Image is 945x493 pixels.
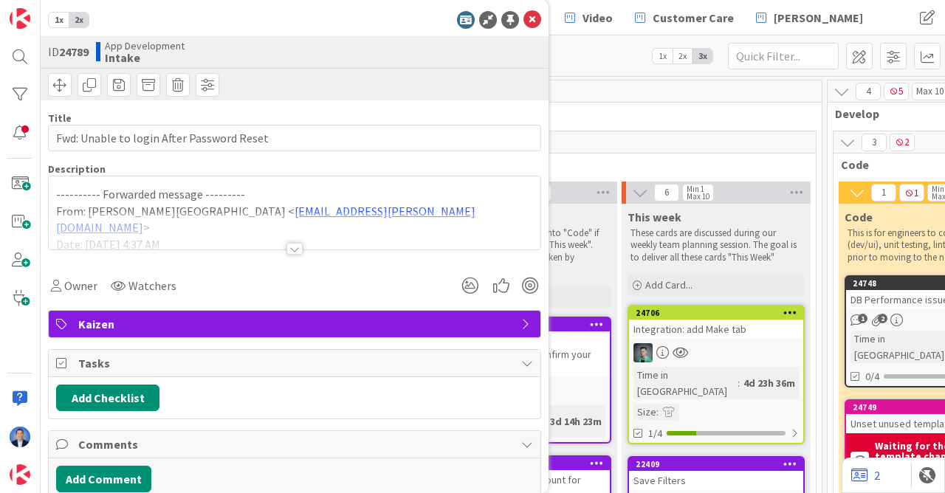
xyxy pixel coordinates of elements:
span: 2x [673,49,693,63]
a: Customer Care [626,4,743,31]
div: 4d 23h 36m [740,375,799,391]
span: ID [48,43,89,61]
span: Owner [64,277,97,294]
span: App Development [105,40,185,52]
label: Title [48,111,72,125]
div: 24706 [636,308,803,318]
div: Save Filters [629,471,803,490]
span: 2x [69,13,89,27]
span: 3x [693,49,712,63]
span: Customer Care [653,9,734,27]
span: This week [628,210,681,224]
p: ---------- Forwarded message --------- [56,186,533,203]
b: Intake [105,52,185,63]
button: Add Comment [56,466,151,492]
span: 1/4 [648,426,662,441]
span: 0/4 [865,369,879,385]
div: 22409Save Filters [629,458,803,490]
button: Add Checklist [56,385,159,411]
img: DP [10,427,30,447]
span: Video [583,9,613,27]
div: Min 1 [687,185,704,193]
span: 2 [890,134,915,151]
img: avatar [10,464,30,485]
span: 4 [856,83,881,100]
span: 1 [899,184,924,201]
div: Time in [GEOGRAPHIC_DATA] [633,367,738,399]
input: type card name here... [48,125,541,151]
span: Weekly Planning [430,157,797,172]
span: 1x [653,49,673,63]
span: : [656,404,659,420]
span: 1x [49,13,69,27]
span: 3 [862,134,887,151]
span: Description [48,162,106,176]
b: 24789 [59,44,89,59]
a: [PERSON_NAME] [747,4,872,31]
span: Code [845,210,873,224]
div: 3d 14h 23m [546,413,605,430]
span: Watchers [128,277,176,294]
div: Max 10 [916,88,944,95]
img: Visit kanbanzone.com [10,8,30,29]
span: [PERSON_NAME] [774,9,863,27]
a: Video [556,4,622,31]
span: 2 [878,314,887,323]
div: 22409 [636,459,803,469]
img: VP [633,343,653,362]
span: 5 [884,83,909,100]
div: Max 10 [687,193,709,200]
a: 2 [851,466,880,484]
div: Size [633,404,656,420]
div: VP [629,343,803,362]
span: Comments [78,435,514,453]
span: Tasks [78,354,514,372]
input: Quick Filter... [728,43,839,69]
div: Integration: add Make tab [629,320,803,339]
div: 22409 [629,458,803,471]
span: 6 [654,184,679,201]
span: 1 [871,184,896,201]
span: Add Card... [645,278,693,292]
span: : [738,375,740,391]
p: From: [PERSON_NAME][GEOGRAPHIC_DATA] < > [56,203,533,236]
div: 24706Integration: add Make tab [629,306,803,339]
span: Kaizen [78,315,514,333]
span: 1 [858,314,867,323]
div: 24706 [629,306,803,320]
span: Plan [425,106,803,121]
p: These cards are discussed during our weekly team planning session. The goal is to deliver all the... [630,227,802,263]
